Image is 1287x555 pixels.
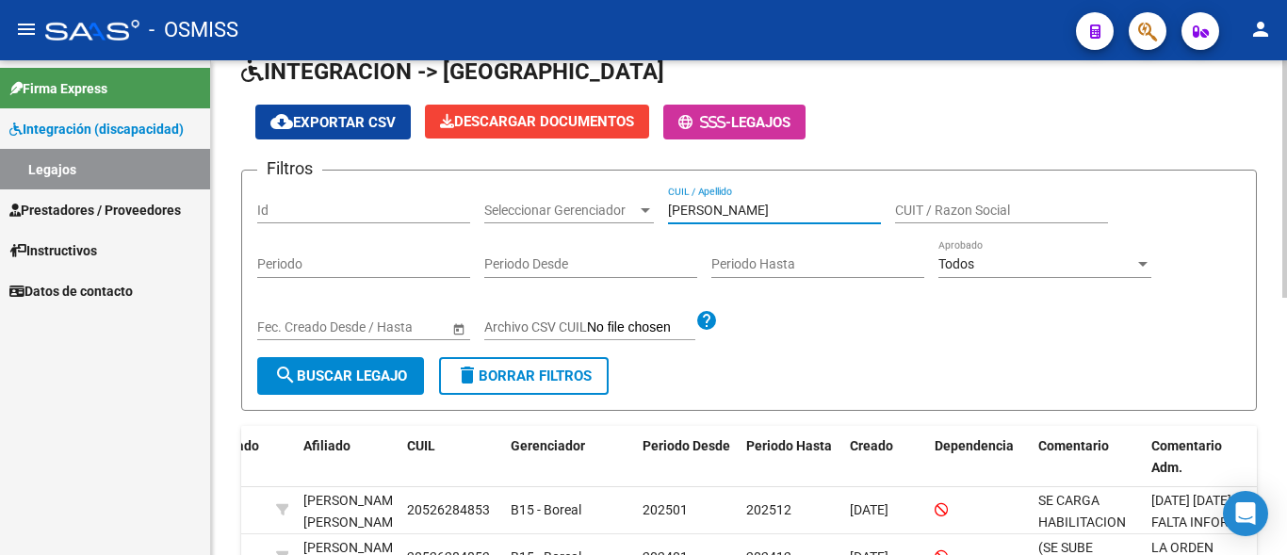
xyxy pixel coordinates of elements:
[9,240,97,261] span: Instructivos
[927,426,1031,488] datatable-header-cell: Dependencia
[274,364,297,386] mat-icon: search
[255,105,411,139] button: Exportar CSV
[15,18,38,41] mat-icon: menu
[678,114,731,131] span: -
[1151,438,1222,475] span: Comentario Adm.
[935,438,1014,453] span: Dependencia
[9,78,107,99] span: Firma Express
[303,490,404,533] div: [PERSON_NAME] [PERSON_NAME]
[439,357,609,395] button: Borrar Filtros
[440,113,634,130] span: Descargar Documentos
[241,58,664,85] span: INTEGRACION -> [GEOGRAPHIC_DATA]
[1223,491,1268,536] div: Open Intercom Messenger
[1249,18,1272,41] mat-icon: person
[731,114,790,131] span: Legajos
[484,319,587,335] span: Archivo CSV CUIL
[303,438,350,453] span: Afiliado
[850,502,888,517] span: [DATE]
[746,438,832,453] span: Periodo Hasta
[407,438,435,453] span: CUIL
[257,357,424,395] button: Buscar Legajo
[643,438,730,453] span: Periodo Desde
[332,319,424,335] input: End date
[296,426,399,488] datatable-header-cell: Afiliado
[587,319,695,336] input: Archivo CSV CUIL
[9,281,133,302] span: Datos de contacto
[695,309,718,332] mat-icon: help
[257,155,322,182] h3: Filtros
[663,105,806,139] button: -Legajos
[511,502,581,517] span: B15 - Boreal
[456,364,479,386] mat-icon: delete
[257,319,316,335] input: Start date
[503,426,635,488] datatable-header-cell: Gerenciador
[1144,426,1257,488] datatable-header-cell: Comentario Adm.
[270,114,396,131] span: Exportar CSV
[1038,438,1109,453] span: Comentario
[643,502,688,517] span: 202501
[739,426,842,488] datatable-header-cell: Periodo Hasta
[746,502,791,517] span: 202512
[842,426,927,488] datatable-header-cell: Creado
[938,256,974,271] span: Todos
[407,502,490,517] span: 20526284853
[511,438,585,453] span: Gerenciador
[425,105,649,139] button: Descargar Documentos
[850,438,893,453] span: Creado
[399,426,503,488] datatable-header-cell: CUIL
[9,119,184,139] span: Integración (discapacidad)
[274,367,407,384] span: Buscar Legajo
[456,367,592,384] span: Borrar Filtros
[270,110,293,133] mat-icon: cloud_download
[484,203,637,219] span: Seleccionar Gerenciador
[1031,426,1144,488] datatable-header-cell: Comentario
[448,318,468,338] button: Open calendar
[635,426,739,488] datatable-header-cell: Periodo Desde
[9,200,181,220] span: Prestadores / Proveedores
[149,9,238,51] span: - OSMISS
